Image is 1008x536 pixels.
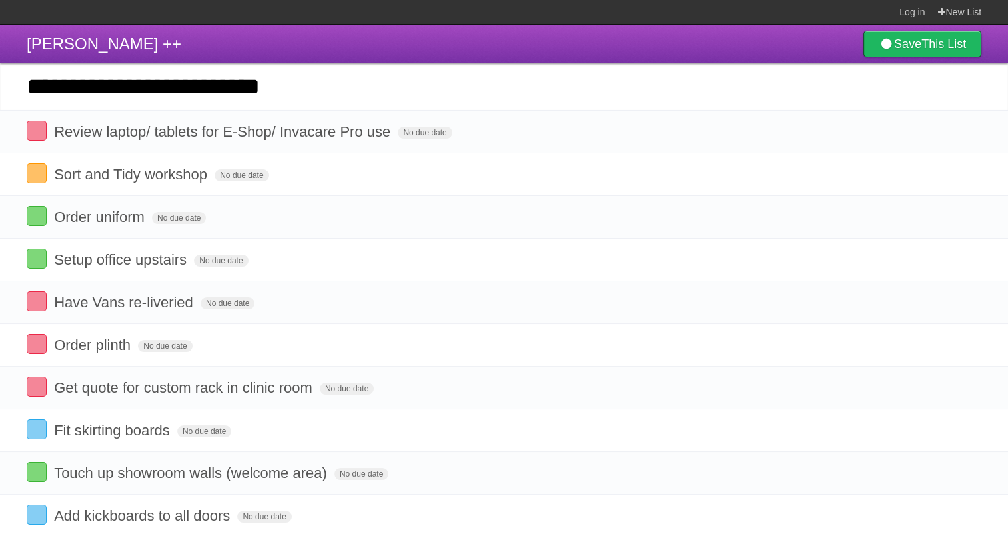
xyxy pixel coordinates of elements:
[863,31,981,57] a: SaveThis List
[54,166,211,183] span: Sort and Tidy workshop
[138,340,192,352] span: No due date
[27,206,47,226] label: Done
[152,212,206,224] span: No due date
[334,468,388,480] span: No due date
[54,507,233,524] span: Add kickboards to all doors
[54,465,330,481] span: Touch up showroom walls (welcome area)
[54,251,190,268] span: Setup office upstairs
[27,249,47,269] label: Done
[215,169,268,181] span: No due date
[237,511,291,523] span: No due date
[27,462,47,482] label: Done
[54,294,197,311] span: Have Vans re-liveried
[54,123,394,140] span: Review laptop/ tablets for E-Shop/ Invacare Pro use
[194,255,248,267] span: No due date
[27,377,47,397] label: Done
[27,505,47,525] label: Done
[54,379,316,396] span: Get quote for custom rack in clinic room
[27,419,47,439] label: Done
[921,37,966,51] b: This List
[27,291,47,311] label: Done
[27,334,47,354] label: Done
[398,127,452,139] span: No due date
[201,297,254,309] span: No due date
[177,425,231,437] span: No due date
[27,35,181,53] span: [PERSON_NAME] ++
[27,163,47,183] label: Done
[27,121,47,141] label: Done
[54,209,148,225] span: Order uniform
[54,422,173,439] span: Fit skirting boards
[54,337,134,353] span: Order plinth
[320,383,374,395] span: No due date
